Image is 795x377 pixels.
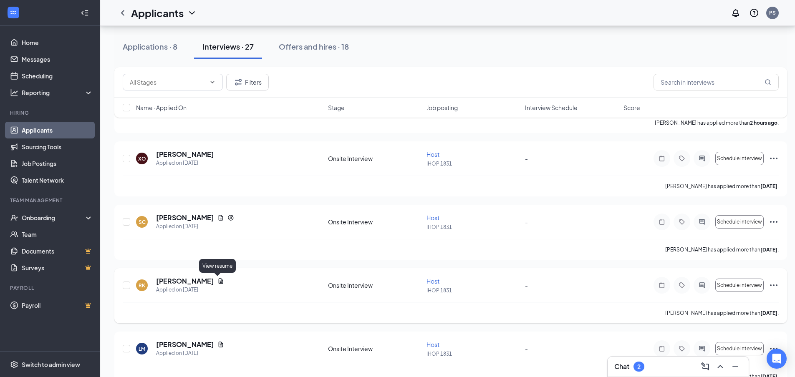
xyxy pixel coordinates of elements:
[22,138,93,155] a: Sourcing Tools
[217,341,224,348] svg: Document
[525,345,528,352] span: -
[697,155,707,162] svg: ActiveChat
[22,360,80,369] div: Switch to admin view
[697,345,707,352] svg: ActiveChat
[525,155,528,162] span: -
[715,215,764,229] button: Schedule interview
[677,219,687,225] svg: Tag
[328,154,421,163] div: Onsite Interview
[199,259,236,273] div: View resume
[427,350,520,357] p: IHOP 1831
[139,345,145,352] div: LM
[81,9,89,17] svg: Collapse
[22,34,93,51] a: Home
[677,345,687,352] svg: Tag
[714,360,727,373] button: ChevronUp
[130,78,206,87] input: All Stages
[427,341,439,348] span: Host
[22,155,93,172] a: Job Postings
[760,310,777,316] b: [DATE]
[715,152,764,165] button: Schedule interview
[279,41,349,52] div: Offers and hires · 18
[10,360,18,369] svg: Settings
[22,122,93,138] a: Applicants
[156,150,214,159] h5: [PERSON_NAME]
[677,282,687,289] svg: Tag
[749,8,759,18] svg: QuestionInfo
[22,68,93,84] a: Scheduling
[427,214,439,221] span: Host
[637,363,641,370] div: 2
[22,297,93,314] a: PayrollCrown
[22,51,93,68] a: Messages
[139,219,146,226] div: SC
[731,8,741,18] svg: Notifications
[227,214,234,221] svg: Reapply
[525,218,528,226] span: -
[717,219,762,225] span: Schedule interview
[665,309,779,317] p: [PERSON_NAME] has applied more than .
[10,109,91,116] div: Hiring
[156,286,224,294] div: Applied on [DATE]
[730,362,740,372] svg: Minimize
[760,183,777,189] b: [DATE]
[769,217,779,227] svg: Ellipses
[427,103,458,112] span: Job posting
[677,155,687,162] svg: Tag
[10,197,91,204] div: Team Management
[715,279,764,292] button: Schedule interview
[665,183,779,190] p: [PERSON_NAME] has applied more than .
[22,259,93,276] a: SurveysCrown
[700,362,710,372] svg: ComposeMessage
[657,155,667,162] svg: Note
[187,8,197,18] svg: ChevronDown
[233,77,243,87] svg: Filter
[427,277,439,285] span: Host
[729,360,742,373] button: Minimize
[427,287,520,294] p: IHOP 1831
[328,344,421,353] div: Onsite Interview
[136,103,187,112] span: Name · Applied On
[769,280,779,290] svg: Ellipses
[156,340,214,349] h5: [PERSON_NAME]
[22,214,86,222] div: Onboarding
[717,346,762,352] span: Schedule interview
[525,103,578,112] span: Interview Schedule
[138,155,146,162] div: XO
[427,224,520,231] p: IHOP 1831
[697,219,707,225] svg: ActiveChat
[22,88,93,97] div: Reporting
[769,9,776,16] div: PS
[156,159,214,167] div: Applied on [DATE]
[654,74,779,90] input: Search in interviews
[715,362,725,372] svg: ChevronUp
[427,160,520,167] p: IHOP 1831
[665,246,779,253] p: [PERSON_NAME] has applied more than .
[22,243,93,259] a: DocumentsCrown
[10,214,18,222] svg: UserCheck
[717,282,762,288] span: Schedule interview
[525,281,528,289] span: -
[717,156,762,161] span: Schedule interview
[760,246,777,253] b: [DATE]
[131,6,184,20] h1: Applicants
[623,103,640,112] span: Score
[202,41,254,52] div: Interviews · 27
[328,281,421,289] div: Onsite Interview
[123,41,177,52] div: Applications · 8
[697,282,707,289] svg: ActiveChat
[769,153,779,163] svg: Ellipses
[226,74,269,90] button: Filter Filters
[217,278,224,284] svg: Document
[217,214,224,221] svg: Document
[767,349,787,369] div: Open Intercom Messenger
[699,360,712,373] button: ComposeMessage
[427,151,439,158] span: Host
[156,222,234,231] div: Applied on [DATE]
[22,226,93,243] a: Team
[209,79,216,85] svg: ChevronDown
[156,276,214,286] h5: [PERSON_NAME]
[765,79,771,85] svg: MagnifyingGlass
[156,349,224,357] div: Applied on [DATE]
[118,8,128,18] svg: ChevronLeft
